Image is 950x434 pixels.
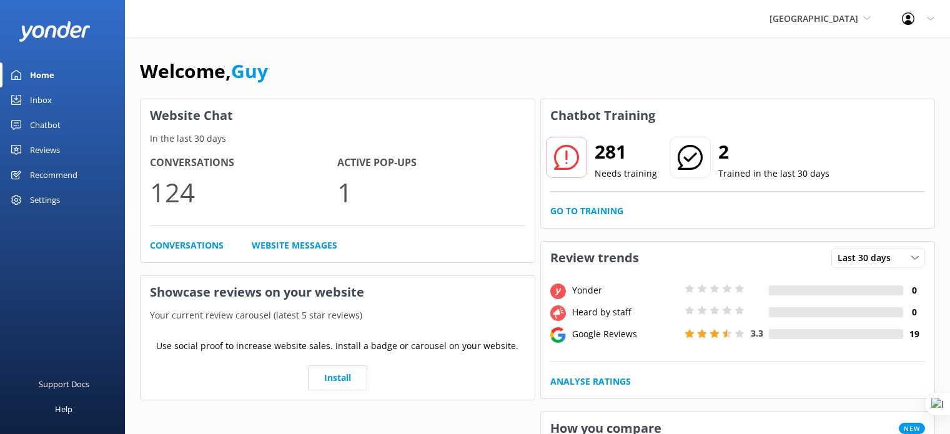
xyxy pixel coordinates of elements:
h4: Active Pop-ups [337,155,525,171]
p: In the last 30 days [141,132,535,145]
h1: Welcome, [140,56,268,86]
div: Support Docs [39,372,89,397]
div: Reviews [30,137,60,162]
a: Install [308,365,367,390]
div: Yonder [569,284,681,297]
img: yonder-white-logo.png [19,21,91,42]
h4: 19 [903,327,925,341]
div: Heard by staff [569,305,681,319]
a: Website Messages [252,239,337,252]
p: Use social proof to increase website sales. Install a badge or carousel on your website. [156,339,518,353]
div: Settings [30,187,60,212]
p: Your current review carousel (latest 5 star reviews) [141,308,535,322]
a: Analyse Ratings [550,375,631,388]
div: Home [30,62,54,87]
span: Last 30 days [838,251,898,265]
span: [GEOGRAPHIC_DATA] [769,12,858,24]
p: Trained in the last 30 days [718,167,829,180]
h3: Chatbot Training [541,99,665,132]
div: Inbox [30,87,52,112]
h3: Review trends [541,242,648,274]
p: Needs training [595,167,657,180]
h2: 2 [718,137,829,167]
h4: 0 [903,305,925,319]
p: 124 [150,171,337,213]
a: Conversations [150,239,224,252]
div: Recommend [30,162,77,187]
div: Google Reviews [569,327,681,341]
a: Guy [231,58,268,84]
h4: Conversations [150,155,337,171]
p: 1 [337,171,525,213]
h2: 281 [595,137,657,167]
span: 3.3 [751,327,763,339]
div: Chatbot [30,112,61,137]
span: New [899,423,925,434]
a: Go to Training [550,204,623,218]
div: Help [55,397,72,422]
h3: Showcase reviews on your website [141,276,535,308]
h4: 0 [903,284,925,297]
h3: Website Chat [141,99,535,132]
